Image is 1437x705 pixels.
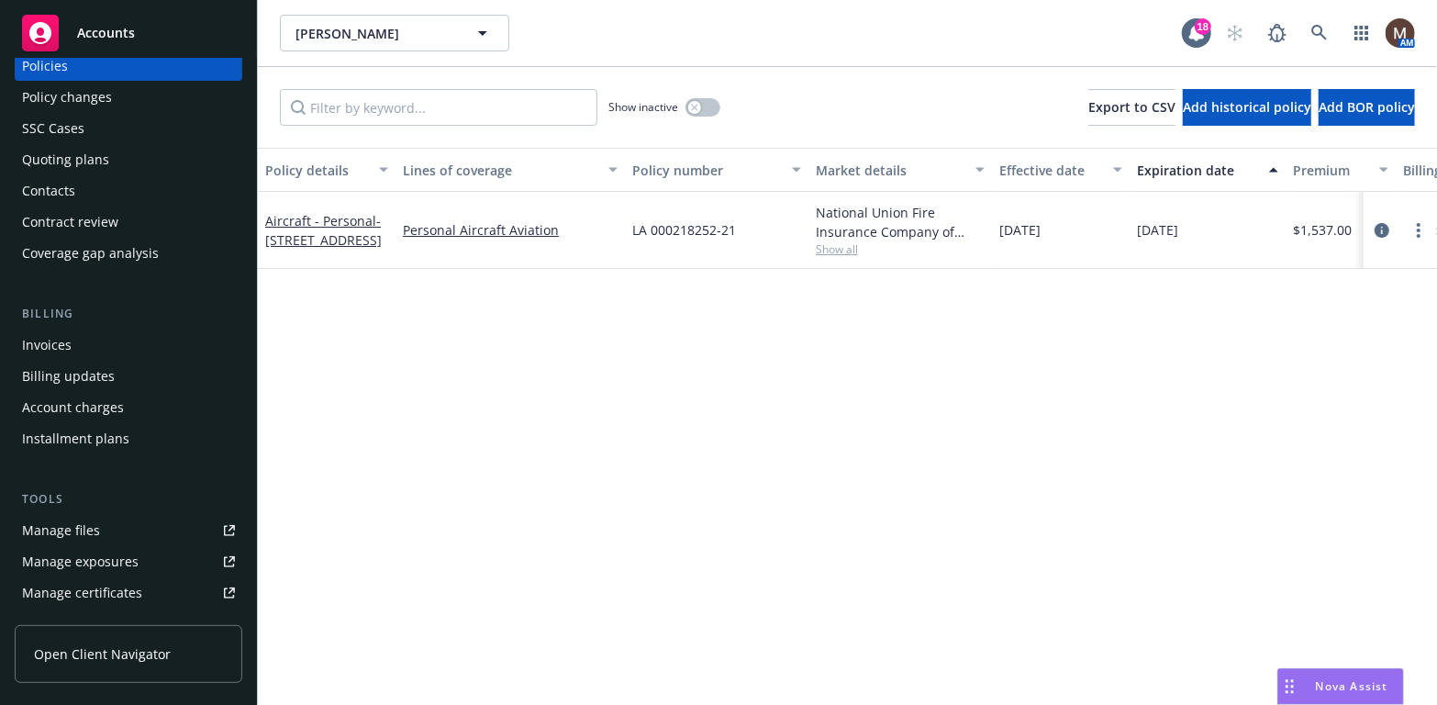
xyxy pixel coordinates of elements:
[1319,98,1415,116] span: Add BOR policy
[999,220,1041,240] span: [DATE]
[816,241,985,257] span: Show all
[1278,669,1301,704] div: Drag to move
[632,220,736,240] span: LA 000218252-21
[15,610,242,639] a: Manage claims
[1408,219,1430,241] a: more
[15,7,242,59] a: Accounts
[22,578,142,608] div: Manage certificates
[1301,15,1338,51] a: Search
[1195,18,1211,35] div: 18
[280,15,509,51] button: [PERSON_NAME]
[15,362,242,391] a: Billing updates
[22,424,129,453] div: Installment plans
[22,145,109,174] div: Quoting plans
[265,212,382,249] a: Aircraft - Personal
[816,161,964,180] div: Market details
[22,547,139,576] div: Manage exposures
[15,145,242,174] a: Quoting plans
[280,89,597,126] input: Filter by keyword...
[1183,89,1311,126] button: Add historical policy
[1088,89,1175,126] button: Export to CSV
[1130,148,1286,192] button: Expiration date
[1343,15,1380,51] a: Switch app
[999,161,1102,180] div: Effective date
[1137,161,1258,180] div: Expiration date
[1293,161,1368,180] div: Premium
[15,176,242,206] a: Contacts
[22,239,159,268] div: Coverage gap analysis
[22,393,124,422] div: Account charges
[1319,89,1415,126] button: Add BOR policy
[1277,668,1404,705] button: Nova Assist
[295,24,454,43] span: [PERSON_NAME]
[22,516,100,545] div: Manage files
[15,51,242,81] a: Policies
[15,424,242,453] a: Installment plans
[15,490,242,509] div: Tools
[15,114,242,143] a: SSC Cases
[1259,15,1296,51] a: Report a Bug
[22,114,84,143] div: SSC Cases
[22,207,118,237] div: Contract review
[632,161,781,180] div: Policy number
[15,305,242,323] div: Billing
[15,239,242,268] a: Coverage gap analysis
[22,176,75,206] div: Contacts
[816,203,985,241] div: National Union Fire Insurance Company of [GEOGRAPHIC_DATA], [GEOGRAPHIC_DATA], AIG
[34,644,171,664] span: Open Client Navigator
[22,330,72,360] div: Invoices
[992,148,1130,192] button: Effective date
[15,393,242,422] a: Account charges
[15,578,242,608] a: Manage certificates
[15,207,242,237] a: Contract review
[22,610,115,639] div: Manage claims
[808,148,992,192] button: Market details
[1386,18,1415,48] img: photo
[265,212,382,249] span: - [STREET_ADDRESS]
[1316,678,1388,694] span: Nova Assist
[403,161,597,180] div: Lines of coverage
[403,220,618,240] a: Personal Aircraft Aviation
[265,161,368,180] div: Policy details
[1286,148,1396,192] button: Premium
[15,330,242,360] a: Invoices
[608,99,678,115] span: Show inactive
[1137,220,1178,240] span: [DATE]
[22,51,68,81] div: Policies
[77,26,135,40] span: Accounts
[625,148,808,192] button: Policy number
[1183,98,1311,116] span: Add historical policy
[1371,219,1393,241] a: circleInformation
[15,516,242,545] a: Manage files
[22,362,115,391] div: Billing updates
[22,83,112,112] div: Policy changes
[1217,15,1253,51] a: Start snowing
[395,148,625,192] button: Lines of coverage
[15,83,242,112] a: Policy changes
[15,547,242,576] a: Manage exposures
[258,148,395,192] button: Policy details
[1293,220,1352,240] span: $1,537.00
[1088,98,1175,116] span: Export to CSV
